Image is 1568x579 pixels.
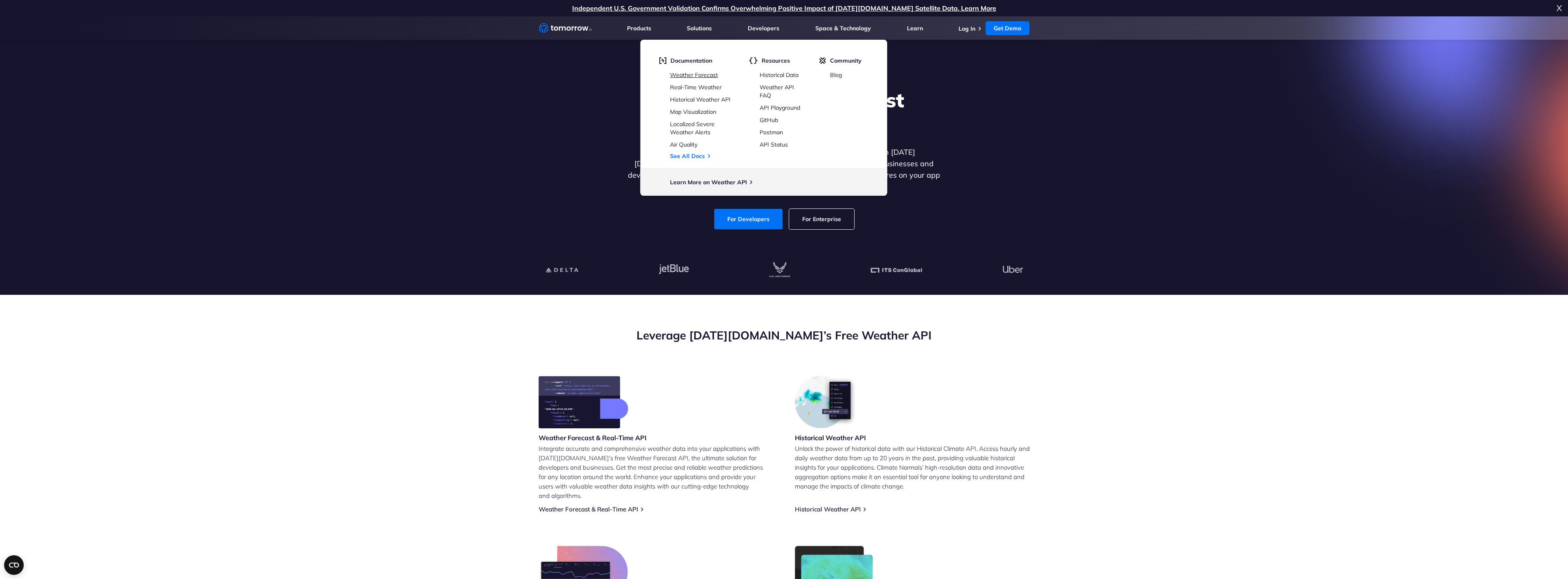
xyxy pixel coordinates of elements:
[714,209,783,229] a: For Developers
[959,25,975,32] a: Log In
[760,84,794,99] a: Weather API FAQ
[760,104,800,111] a: API Playground
[687,25,712,32] a: Solutions
[626,88,942,137] h1: Explore the World’s Best Weather API
[830,71,842,79] a: Blog
[539,433,647,442] h3: Weather Forecast & Real-Time API
[539,328,1030,343] h2: Leverage [DATE][DOMAIN_NAME]’s Free Weather API
[789,209,854,229] a: For Enterprise
[907,25,923,32] a: Learn
[749,57,758,64] img: brackets.svg
[986,21,1029,35] a: Get Demo
[539,505,638,513] a: Weather Forecast & Real-Time API
[795,505,861,513] a: Historical Weather API
[670,108,716,115] a: Map Visualization
[670,84,722,91] a: Real-Time Weather
[760,141,788,148] a: API Status
[659,57,666,64] img: doc.svg
[670,141,697,148] a: Air Quality
[539,444,774,500] p: Integrate accurate and comprehensive weather data into your applications with [DATE][DOMAIN_NAME]...
[760,129,783,136] a: Postman
[762,57,790,64] span: Resources
[795,433,866,442] h3: Historical Weather API
[760,71,799,79] a: Historical Data
[670,120,715,136] a: Localized Severe Weather Alerts
[830,57,862,64] span: Community
[815,25,871,32] a: Space & Technology
[4,555,24,575] button: Open CMP widget
[670,71,718,79] a: Weather Forecast
[539,22,592,34] a: Home link
[795,444,1030,491] p: Unlock the power of historical data with our Historical Climate API. Access hourly and daily weat...
[572,4,996,12] a: Independent U.S. Government Validation Confirms Overwhelming Positive Impact of [DATE][DOMAIN_NAM...
[670,57,712,64] span: Documentation
[748,25,779,32] a: Developers
[670,152,705,160] a: See All Docs
[670,179,747,186] a: Learn More on Weather API
[670,96,731,103] a: Historical Weather API
[627,25,651,32] a: Products
[626,147,942,192] p: Get reliable and precise weather data through our free API. Count on [DATE][DOMAIN_NAME] for quic...
[819,57,826,64] img: tio-c.svg
[760,116,778,124] a: GitHub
